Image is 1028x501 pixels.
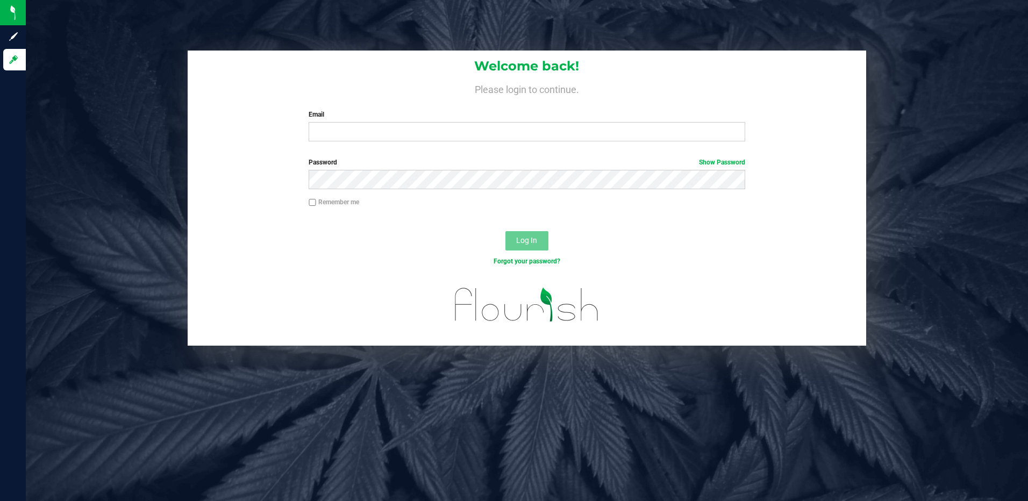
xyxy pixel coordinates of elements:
[494,257,560,265] a: Forgot your password?
[309,197,359,207] label: Remember me
[309,110,745,119] label: Email
[699,159,745,166] a: Show Password
[309,159,337,166] span: Password
[516,236,537,245] span: Log In
[309,199,316,206] input: Remember me
[505,231,548,251] button: Log In
[188,82,867,95] h4: Please login to continue.
[8,54,19,65] inline-svg: Log in
[188,59,867,73] h1: Welcome back!
[8,31,19,42] inline-svg: Sign up
[442,277,612,332] img: flourish_logo.svg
